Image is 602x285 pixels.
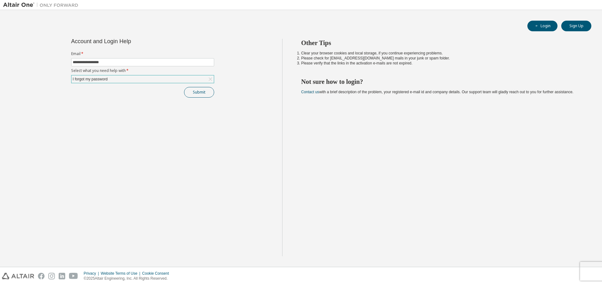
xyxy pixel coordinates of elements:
[71,75,214,83] div: I forgot my password
[301,56,580,61] li: Please check for [EMAIL_ADDRESS][DOMAIN_NAME] mails in your junk or spam folder.
[184,87,214,98] button: Submit
[301,90,319,94] a: Contact us
[2,273,34,279] img: altair_logo.svg
[48,273,55,279] img: instagram.svg
[71,39,186,44] div: Account and Login Help
[142,271,172,276] div: Cookie Consent
[101,271,142,276] div: Website Terms of Use
[301,39,580,47] h2: Other Tips
[301,61,580,66] li: Please verify that the links in the activation e-mails are not expired.
[301,78,580,86] h2: Not sure how to login?
[84,276,173,281] p: © 2025 Altair Engineering, Inc. All Rights Reserved.
[84,271,101,276] div: Privacy
[301,90,573,94] span: with a brief description of the problem, your registered e-mail id and company details. Our suppo...
[59,273,65,279] img: linkedin.svg
[301,51,580,56] li: Clear your browser cookies and local storage, if you continue experiencing problems.
[527,21,557,31] button: Login
[69,273,78,279] img: youtube.svg
[71,68,214,73] label: Select what you need help with
[71,51,214,56] label: Email
[3,2,82,8] img: Altair One
[561,21,591,31] button: Sign Up
[72,76,108,83] div: I forgot my password
[38,273,45,279] img: facebook.svg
